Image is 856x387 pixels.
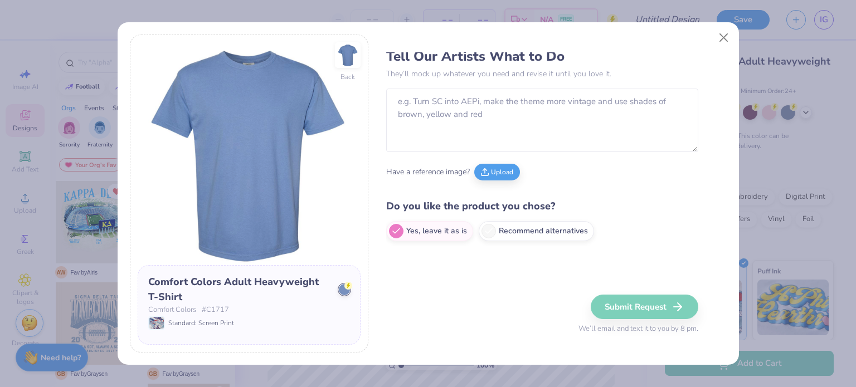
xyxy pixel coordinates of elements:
p: They’ll mock up whatever you need and revise it until you love it. [386,68,698,80]
span: Have a reference image? [386,166,470,178]
img: Standard: Screen Print [149,317,164,329]
label: Recommend alternatives [479,221,594,241]
img: Front [138,42,361,265]
button: Upload [474,164,520,180]
img: Back [337,44,359,66]
div: Comfort Colors Adult Heavyweight T-Shirt [148,275,330,305]
label: Yes, leave it as is [386,221,473,241]
h4: Do you like the product you chose? [386,198,698,214]
span: We’ll email and text it to you by 8 pm. [578,324,698,335]
span: Standard: Screen Print [168,318,234,328]
span: # C1717 [202,305,229,316]
span: Comfort Colors [148,305,196,316]
button: Close [713,27,734,48]
h3: Tell Our Artists What to Do [386,48,698,65]
div: Back [341,72,355,82]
